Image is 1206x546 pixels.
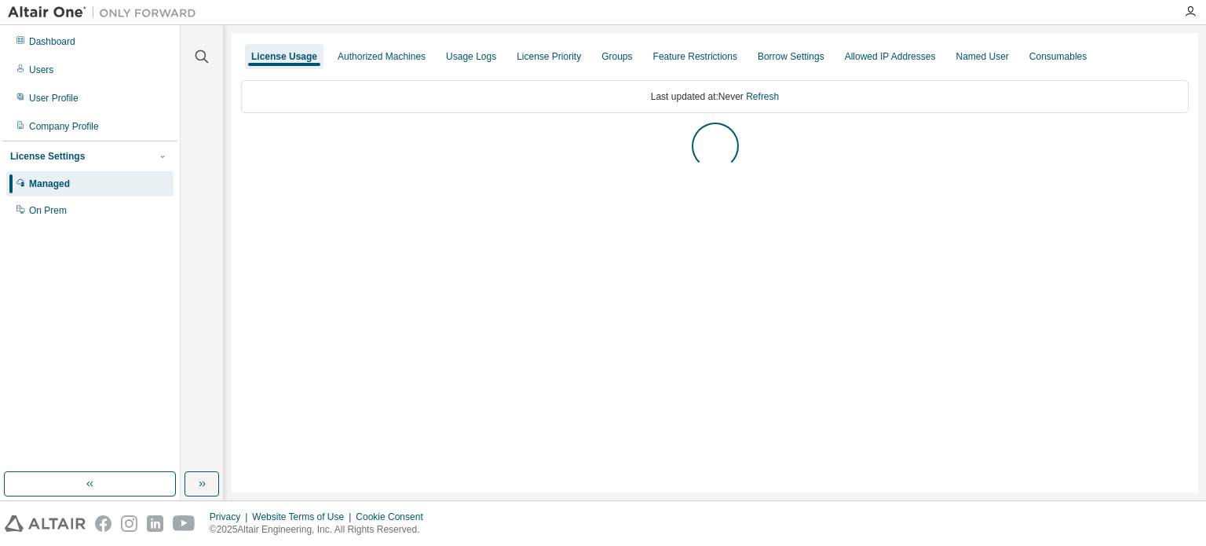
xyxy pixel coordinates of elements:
div: Managed [29,178,70,190]
img: Altair One [8,5,204,20]
div: Dashboard [29,35,75,48]
div: Allowed IP Addresses [845,50,936,63]
a: Refresh [746,91,779,102]
div: Users [29,64,53,76]
div: On Prem [29,204,67,217]
div: Named User [956,50,1008,63]
div: Consumables [1029,50,1087,63]
img: youtube.svg [173,515,196,532]
img: instagram.svg [121,515,137,532]
img: linkedin.svg [147,515,163,532]
div: User Profile [29,92,79,104]
div: Website Terms of Use [252,511,356,523]
div: License Priority [517,50,581,63]
div: Borrow Settings [758,50,824,63]
div: Feature Restrictions [653,50,737,63]
p: © 2025 Altair Engineering, Inc. All Rights Reserved. [210,523,433,537]
img: altair_logo.svg [5,515,86,532]
div: Last updated at: Never [241,80,1189,113]
div: Authorized Machines [338,50,426,63]
div: Cookie Consent [356,511,432,523]
img: facebook.svg [95,515,111,532]
div: Usage Logs [446,50,496,63]
div: Privacy [210,511,252,523]
div: License Usage [251,50,317,63]
div: Company Profile [29,120,99,133]
div: Groups [601,50,632,63]
div: License Settings [10,150,85,163]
